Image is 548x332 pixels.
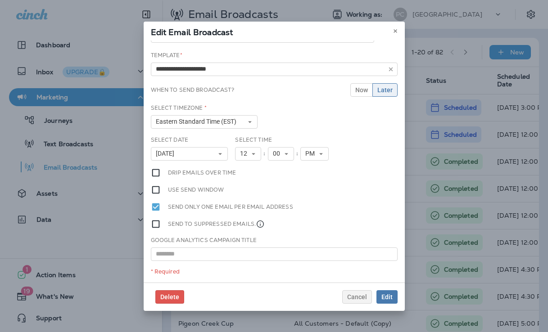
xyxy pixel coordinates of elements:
span: 12 [240,150,251,157]
label: Use send window [168,185,224,195]
span: PM [305,150,318,157]
span: 00 [273,150,284,157]
span: Later [377,87,393,93]
label: Drip emails over time [168,168,236,178]
span: [DATE] [156,150,178,157]
div: : [294,147,300,161]
button: Eastern Standard Time (EST) [151,115,258,129]
span: Edit [381,294,393,300]
label: Send to suppressed emails. [168,219,265,229]
label: Select Timezone [151,104,207,112]
label: Google Analytics Campaign Title [151,237,257,244]
span: Now [355,87,368,93]
label: Template [151,52,182,59]
span: Cancel [347,294,367,300]
label: When to send broadcast? [151,86,234,94]
div: Edit Email Broadcast [144,22,405,40]
div: : [261,147,267,161]
button: PM [300,147,329,161]
button: 12 [235,147,261,161]
span: Eastern Standard Time (EST) [156,118,240,126]
button: Cancel [342,290,372,304]
button: [DATE] [151,147,228,161]
span: Delete [160,294,179,300]
label: Select Time [235,136,272,144]
label: Select Date [151,136,189,144]
button: Now [350,83,373,97]
div: * Required [151,268,398,275]
button: Edit [376,290,398,304]
button: 00 [268,147,294,161]
button: Delete [155,290,184,304]
label: Send only one email per email address [168,202,293,212]
button: Later [372,83,398,97]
